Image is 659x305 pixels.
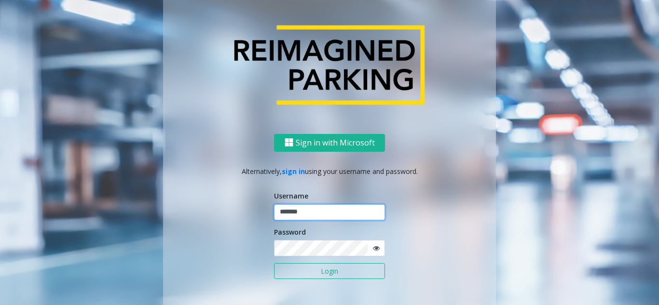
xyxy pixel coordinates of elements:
p: Alternatively, using your username and password. [173,166,486,176]
label: Password [274,226,306,237]
a: sign in [282,166,305,175]
label: Username [274,190,308,200]
button: Sign in with Microsoft [274,133,385,151]
button: Login [274,263,385,279]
